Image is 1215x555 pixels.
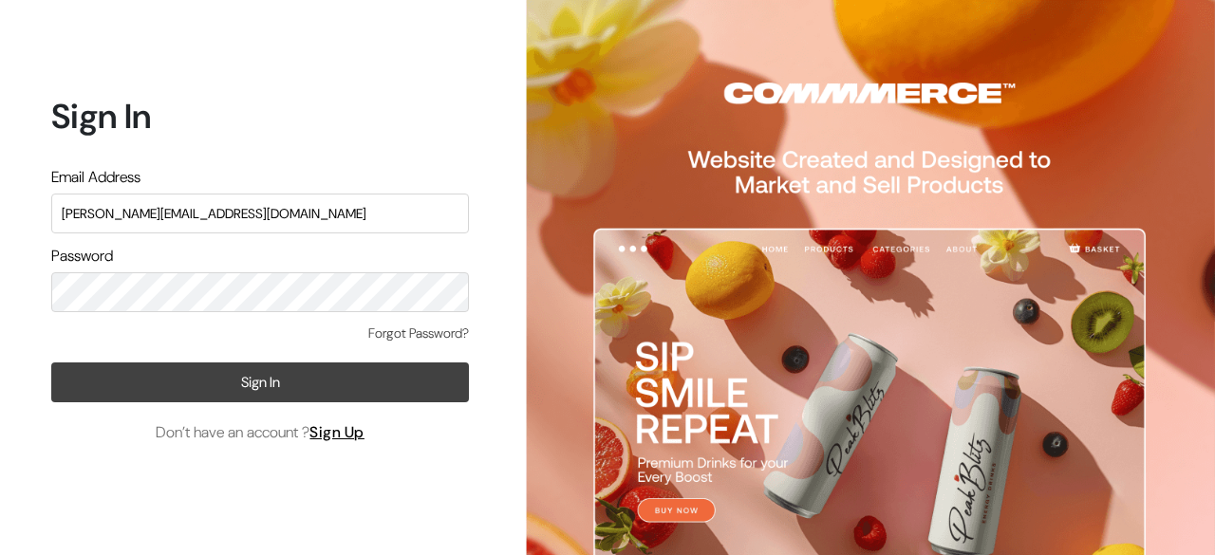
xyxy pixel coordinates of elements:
[368,324,469,343] a: Forgot Password?
[156,421,364,444] span: Don’t have an account ?
[309,422,364,442] a: Sign Up
[51,96,469,137] h1: Sign In
[51,362,469,402] button: Sign In
[51,245,113,268] label: Password
[51,166,140,189] label: Email Address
